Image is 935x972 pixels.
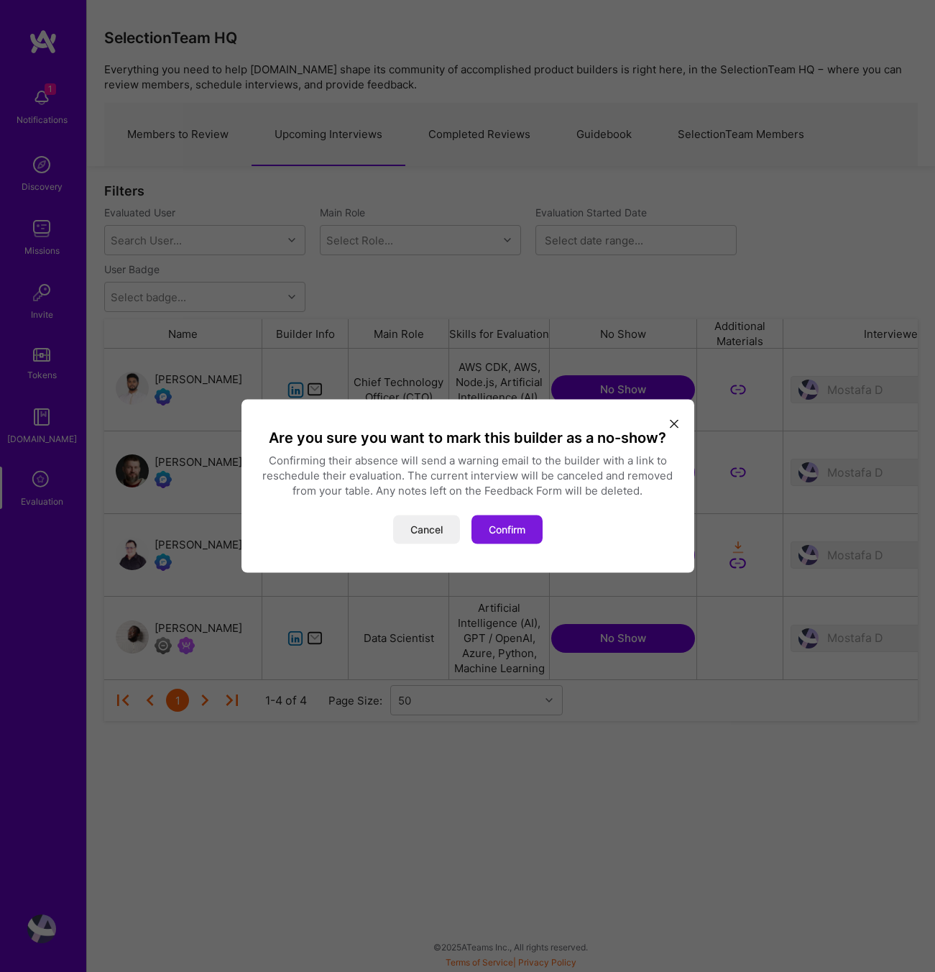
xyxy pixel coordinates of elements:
button: Confirm [471,515,543,544]
i: icon Close [670,419,678,428]
h3: Are you sure you want to mark this builder as a no-show? [259,428,677,447]
p: Confirming their absence will send a warning email to the builder with a link to reschedule their... [259,453,677,498]
button: Cancel [393,515,460,544]
div: modal [241,400,694,573]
